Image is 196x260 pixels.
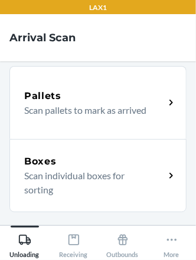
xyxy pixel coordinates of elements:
[24,89,61,103] h5: Pallets
[60,229,88,258] div: Receiving
[107,229,139,258] div: Outbounds
[24,103,155,117] p: Scan pallets to mark as arrived
[9,139,187,212] a: BoxesScan individual boxes for sorting
[9,66,187,139] a: PalletsScan pallets to mark as arrived
[10,229,40,258] div: Unloading
[24,154,57,169] h5: Boxes
[9,30,76,45] h4: Arrival Scan
[164,229,179,258] div: More
[24,169,155,197] p: Scan individual boxes for sorting
[89,2,107,13] p: LAX1
[49,226,98,258] button: Receiving
[98,226,147,258] button: Outbounds
[147,226,196,258] button: More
